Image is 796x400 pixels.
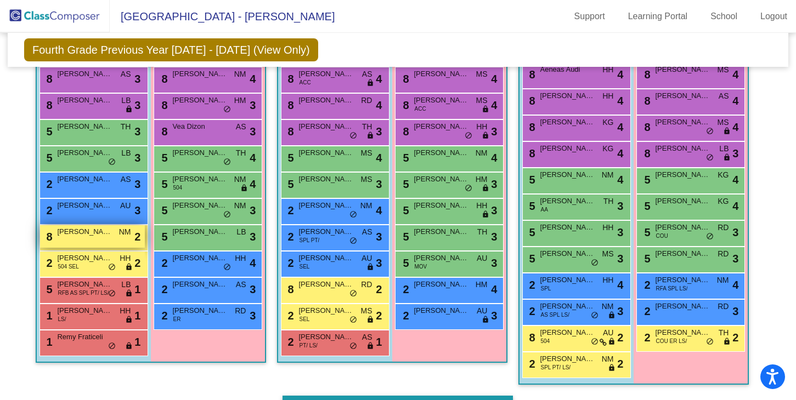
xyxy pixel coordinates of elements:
span: KG [718,196,729,207]
span: MS [360,305,372,317]
span: 2 [159,257,167,269]
span: lock [240,184,248,193]
span: lock [125,316,133,324]
span: 3 [376,255,382,271]
span: lock [366,132,374,140]
span: 2 [376,307,382,324]
span: do_not_disturb_alt [223,158,231,167]
span: 8 [400,125,409,138]
span: 5 [641,253,650,265]
span: 2 [43,257,52,269]
span: 4 [491,150,497,166]
span: MS [717,64,729,76]
span: MS [360,174,372,185]
span: 4 [491,281,497,298]
span: 5 [159,204,167,216]
span: KG [602,143,613,155]
span: lock [723,153,731,162]
span: AU [477,305,487,317]
span: do_not_disturb_alt [706,127,714,136]
span: MS [476,95,487,106]
span: [PERSON_NAME] [655,196,710,207]
span: 2 [285,231,293,243]
span: 8 [641,121,650,133]
span: 3 [491,307,497,324]
span: [PERSON_NAME] [540,248,595,259]
span: 2 [159,283,167,295]
span: 4 [250,176,256,192]
span: [PERSON_NAME] [414,121,468,132]
span: 8 [43,73,52,85]
span: Vea Dizon [172,121,227,132]
span: AU [477,253,487,264]
span: SEL [299,262,309,271]
span: MOV [414,262,427,271]
span: Fourth Grade Previous Year [DATE] - [DATE] (View Only) [24,38,318,61]
span: lock [482,210,489,219]
span: 4 [250,150,256,166]
span: [PERSON_NAME] [172,68,227,79]
span: 4 [376,150,382,166]
span: [PERSON_NAME] [655,64,710,75]
span: [PERSON_NAME] [540,301,595,312]
span: ER [173,315,180,323]
span: [PERSON_NAME] [57,226,112,237]
span: [PERSON_NAME] [172,174,227,185]
span: SEL [299,315,309,323]
span: [PERSON_NAME] [298,147,353,158]
span: [PERSON_NAME] [655,301,710,312]
span: 4 [250,71,256,87]
span: LB [121,279,131,290]
span: 4 [732,277,738,293]
span: [PERSON_NAME] [540,143,595,154]
span: HH [602,64,613,76]
span: [PERSON_NAME] [655,222,710,233]
span: [PERSON_NAME] [655,169,710,180]
span: lock [366,263,374,272]
span: [PERSON_NAME] [414,95,468,106]
span: 2 [159,310,167,322]
a: School [702,8,746,25]
span: 5 [526,174,535,186]
span: [PERSON_NAME] [172,95,227,106]
span: AS [362,68,372,80]
span: 4 [617,172,623,188]
span: [PERSON_NAME] Hollenbush [57,253,112,264]
span: [PERSON_NAME] [298,279,353,290]
span: NM [234,68,246,80]
span: TH [236,147,246,159]
span: HH [476,200,487,212]
span: [PERSON_NAME] [172,200,227,211]
span: [PERSON_NAME] [540,90,595,101]
span: MS [717,117,729,128]
span: RFB AS SPL PT/ LS/ [58,289,109,297]
a: Learning Portal [619,8,697,25]
span: 3 [491,202,497,219]
span: HH [602,222,613,233]
span: 5 [400,231,409,243]
span: do_not_disturb_alt [591,259,599,267]
span: [PERSON_NAME] [414,147,468,158]
span: SPL PT/ [299,236,319,244]
span: 4 [617,66,623,83]
span: lock [482,132,489,140]
span: 4 [732,119,738,135]
span: [PERSON_NAME] [298,68,353,79]
span: AS [362,226,372,238]
span: 3 [134,202,140,219]
span: [PERSON_NAME] [57,121,112,132]
span: 5 [159,178,167,190]
span: 5 [526,253,535,265]
span: 8 [159,73,167,85]
span: 3 [732,224,738,241]
span: NM [717,275,729,286]
span: 4 [617,119,623,135]
span: do_not_disturb_alt [108,158,116,167]
span: do_not_disturb_alt [349,237,357,245]
span: AU [120,200,131,212]
span: HH [476,121,487,133]
span: 8 [641,147,650,159]
span: 5 [400,152,409,164]
span: 1 [134,281,140,298]
span: 3 [250,307,256,324]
